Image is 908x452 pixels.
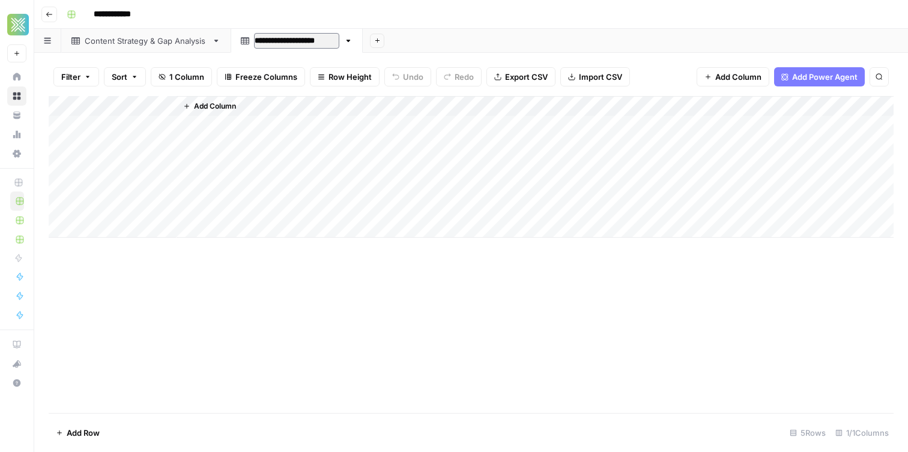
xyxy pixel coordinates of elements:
a: Home [7,67,26,86]
a: Settings [7,144,26,163]
div: What's new? [8,355,26,373]
a: Usage [7,125,26,144]
span: Filter [61,71,80,83]
div: Content Strategy & Gap Analysis [85,35,207,47]
span: Add Power Agent [792,71,858,83]
span: 1 Column [169,71,204,83]
button: Workspace: Xponent21 [7,10,26,40]
button: Add Column [697,67,769,86]
button: Sort [104,67,146,86]
a: Content Strategy & Gap Analysis [61,29,231,53]
button: Add Row [49,423,107,442]
button: Add Column [178,98,241,114]
a: AirOps Academy [7,335,26,354]
span: Row Height [328,71,372,83]
span: Import CSV [579,71,622,83]
span: Sort [112,71,127,83]
span: Add Row [67,427,100,439]
button: Redo [436,67,482,86]
button: Help + Support [7,373,26,393]
span: Freeze Columns [235,71,297,83]
span: Export CSV [505,71,548,83]
div: 1/1 Columns [831,423,894,442]
a: Browse [7,86,26,106]
button: Filter [53,67,99,86]
span: Redo [455,71,474,83]
button: Add Power Agent [774,67,865,86]
div: 5 Rows [785,423,831,442]
button: Row Height [310,67,380,86]
button: Import CSV [560,67,630,86]
button: Export CSV [486,67,555,86]
button: Undo [384,67,431,86]
span: Undo [403,71,423,83]
button: Freeze Columns [217,67,305,86]
span: Add Column [715,71,761,83]
a: Your Data [7,106,26,125]
img: Xponent21 Logo [7,14,29,35]
span: Add Column [194,101,236,112]
button: What's new? [7,354,26,373]
button: 1 Column [151,67,212,86]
